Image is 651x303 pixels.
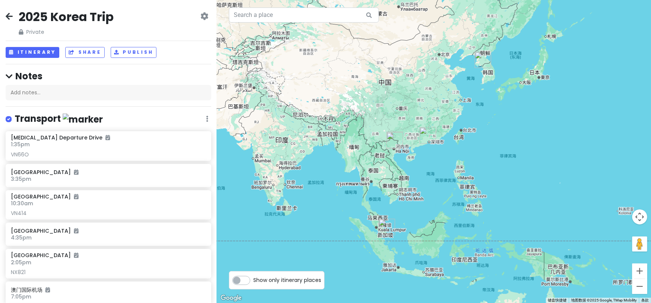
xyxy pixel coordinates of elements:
[11,169,206,176] h6: [GEOGRAPHIC_DATA]
[229,8,379,23] input: Search a place
[74,228,78,233] i: Added to itinerary
[632,236,647,251] button: 将街景小人拖到地图上以打开街景
[383,129,406,152] div: 同春市场
[219,293,244,303] a: 在 Google 地图中打开此区域（会打开一个新窗口）
[641,298,649,302] a: 条款
[11,141,30,148] span: 1:35pm
[74,194,78,199] i: Added to itinerary
[65,47,104,58] button: Share
[19,28,114,36] span: Private
[11,175,31,183] span: 3:35pm
[111,47,157,58] button: Publish
[376,216,398,238] div: 新加坡樟宜机场
[632,209,647,224] button: 地图镜头控件
[219,293,244,303] img: Google
[632,279,647,294] button: 缩小
[45,287,50,292] i: Added to itinerary
[6,85,211,101] div: Add notes...
[571,298,637,302] span: 地图数据 ©2025 Google, TMap Mobility
[11,234,32,241] span: 4:35pm
[6,47,59,58] button: Itinerary
[11,286,206,293] h6: 澳门国际机场
[11,210,206,217] div: VN414
[63,114,103,125] img: marker
[11,293,31,300] span: 7:05pm
[74,170,78,175] i: Added to itinerary
[74,253,78,258] i: Added to itinerary
[11,259,31,266] span: 2:05pm
[11,227,206,234] h6: [GEOGRAPHIC_DATA]
[253,276,321,284] span: Show only itinerary places
[11,151,206,158] div: VN66O
[383,129,406,151] div: Noi Bai International Airport
[15,113,103,125] h4: Transport
[632,264,647,279] button: 放大
[416,124,439,147] div: 澳门国际机场
[11,193,78,200] h6: [GEOGRAPHIC_DATA]
[11,134,110,141] h6: [MEDICAL_DATA] Departure Drive
[11,200,33,207] span: 10:30am
[19,9,114,25] h2: 2025 Korea Trip
[548,298,567,303] button: 键盘快捷键
[11,252,78,259] h6: [GEOGRAPHIC_DATA]
[11,269,206,276] div: NX821
[472,48,494,71] div: 仁川国际机场
[6,70,211,82] h4: Notes
[105,135,110,140] i: Added to itinerary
